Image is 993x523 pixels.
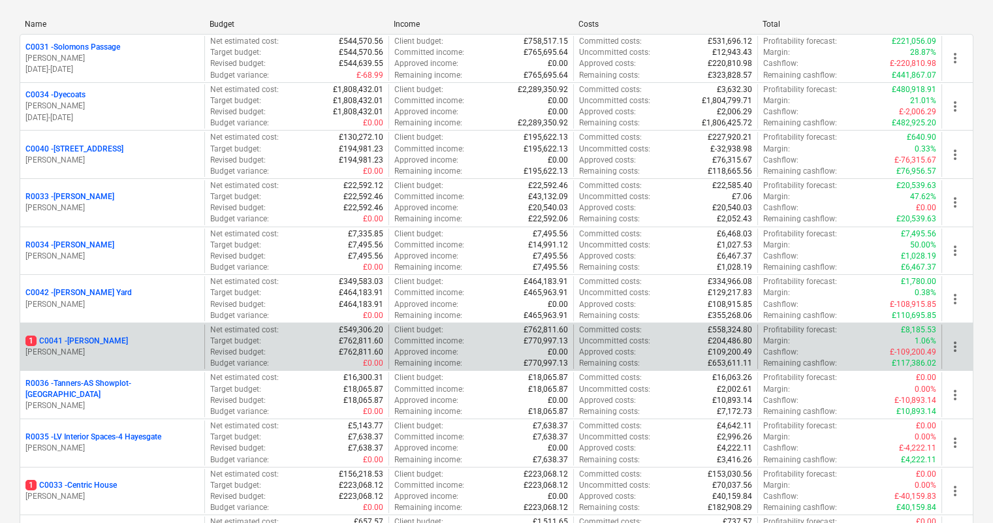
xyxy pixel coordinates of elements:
[579,276,642,287] p: Committed costs :
[708,325,752,336] p: £558,324.80
[210,84,279,95] p: Net estimated cost :
[343,202,383,214] p: £22,592.46
[579,395,636,406] p: Approved costs :
[210,406,269,417] p: Budget variance :
[915,144,936,155] p: 0.33%
[892,70,936,81] p: £441,867.07
[394,406,462,417] p: Remaining income :
[763,395,798,406] p: Cashflow :
[763,36,837,47] p: Profitability forecast :
[25,101,199,112] p: [PERSON_NAME]
[579,310,640,321] p: Remaining costs :
[25,112,199,123] p: [DATE] - [DATE]
[579,106,636,118] p: Approved costs :
[528,240,568,251] p: £14,991.12
[763,310,837,321] p: Remaining cashflow :
[915,336,936,347] p: 1.06%
[25,432,199,454] div: R0035 -LV Interior Spaces-4 Hayesgate[PERSON_NAME]
[25,202,199,214] p: [PERSON_NAME]
[25,155,199,166] p: [PERSON_NAME]
[333,84,383,95] p: £1,808,432.01
[708,358,752,369] p: £653,611.11
[890,347,936,358] p: £-109,200.49
[339,58,383,69] p: £544,639.55
[763,240,790,251] p: Margin :
[579,262,640,273] p: Remaining costs :
[717,262,752,273] p: £1,028.19
[717,214,752,225] p: £2,052.43
[579,180,642,191] p: Committed costs :
[890,299,936,310] p: £-108,915.85
[210,132,279,143] p: Net estimated cost :
[894,155,936,166] p: £-76,315.67
[524,70,568,81] p: £765,695.64
[579,336,650,347] p: Uncommitted costs :
[548,299,568,310] p: £0.00
[25,53,199,64] p: [PERSON_NAME]
[579,36,642,47] p: Committed costs :
[528,191,568,202] p: £43,132.09
[947,243,963,259] span: more_vert
[210,229,279,240] p: Net estimated cost :
[892,310,936,321] p: £110,695.85
[394,70,462,81] p: Remaining income :
[394,325,443,336] p: Client budget :
[579,299,636,310] p: Approved costs :
[928,460,993,523] iframe: Chat Widget
[343,180,383,191] p: £22,592.12
[210,166,269,177] p: Budget variance :
[896,214,936,225] p: £20,539.63
[763,358,837,369] p: Remaining cashflow :
[210,180,279,191] p: Net estimated cost :
[210,191,261,202] p: Target budget :
[579,191,650,202] p: Uncommitted costs :
[210,70,269,81] p: Budget variance :
[394,358,462,369] p: Remaining income :
[394,262,462,273] p: Remaining income :
[910,47,936,58] p: 28.87%
[25,480,117,491] p: C0033 - Centric House
[356,70,383,81] p: £-68.99
[894,395,936,406] p: £-10,893.14
[25,443,199,454] p: [PERSON_NAME]
[394,229,443,240] p: Client budget :
[763,276,837,287] p: Profitability forecast :
[210,58,266,69] p: Revised budget :
[910,240,936,251] p: 50.00%
[394,240,464,251] p: Committed income :
[363,358,383,369] p: £0.00
[901,262,936,273] p: £6,467.37
[763,20,937,29] div: Total
[25,400,199,411] p: [PERSON_NAME]
[947,387,963,403] span: more_vert
[339,47,383,58] p: £544,570.56
[394,47,464,58] p: Committed income :
[25,240,114,251] p: R0034 - [PERSON_NAME]
[579,214,640,225] p: Remaining costs :
[579,372,642,383] p: Committed costs :
[892,84,936,95] p: £480,918.91
[579,144,650,155] p: Uncommitted costs :
[333,95,383,106] p: £1,808,432.01
[947,50,963,66] span: more_vert
[548,347,568,358] p: £0.00
[528,372,568,383] p: £18,065.87
[363,118,383,129] p: £0.00
[394,84,443,95] p: Client budget :
[717,384,752,395] p: £2,002.61
[394,214,462,225] p: Remaining income :
[579,84,642,95] p: Committed costs :
[25,42,199,75] div: C0031 -Solomons Passage[PERSON_NAME][DATE]-[DATE]
[210,395,266,406] p: Revised budget :
[210,325,279,336] p: Net estimated cost :
[763,336,790,347] p: Margin :
[910,95,936,106] p: 21.01%
[343,384,383,395] p: £18,065.87
[348,240,383,251] p: £7,495.56
[394,310,462,321] p: Remaining income :
[363,214,383,225] p: £0.00
[210,262,269,273] p: Budget variance :
[210,276,279,287] p: Net estimated cost :
[25,336,128,347] p: C0041 - [PERSON_NAME]
[394,287,464,298] p: Committed income :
